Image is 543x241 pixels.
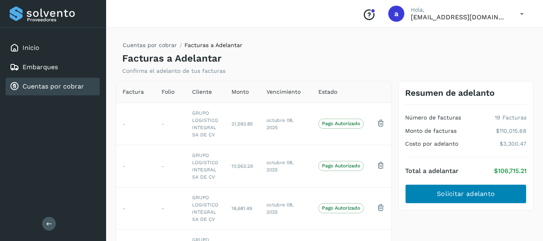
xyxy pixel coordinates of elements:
p: Pago Autorizado [322,163,360,169]
td: - [116,187,155,229]
a: Inicio [23,44,39,51]
div: Embarques [6,58,100,76]
td: - [116,145,155,187]
p: a.tamac@hotmail.com [411,13,507,21]
p: $106,715.21 [494,167,527,175]
span: Estado [318,88,337,96]
span: Facturas a Adelantar [184,42,242,48]
span: Vencimiento [266,88,301,96]
p: $110,015.68 [496,128,527,134]
h4: Número de facturas [405,114,461,121]
p: $3,300.47 [500,140,527,147]
td: - [155,145,186,187]
span: Cliente [192,88,212,96]
td: - [155,187,186,229]
span: Folio [162,88,174,96]
span: Solicitar adelanto [437,190,495,198]
td: - [155,103,186,145]
p: Pago Autorizado [322,205,360,211]
button: Solicitar adelanto [405,184,527,204]
span: octubre 08, 2025 [266,160,293,173]
span: Monto [232,88,249,96]
h4: Facturas a Adelantar [122,53,221,64]
p: Proveedores [27,17,96,23]
td: GRUPO LOGISTICO INTEGRAL SA DE CV [186,103,225,145]
span: 10,563.29 [232,163,253,169]
h4: Total a adelantar [405,167,459,175]
nav: breadcrumb [122,41,242,53]
span: Factura [123,88,144,96]
p: 19 Facturas [495,114,527,121]
td: GRUPO LOGISTICO INTEGRAL SA DE CV [186,187,225,229]
span: 21,583.85 [232,121,253,127]
a: Embarques [23,63,58,71]
h4: Monto de facturas [405,128,457,134]
p: Confirma el adelanto de tus facturas [122,68,225,74]
div: Cuentas por cobrar [6,78,100,95]
a: Cuentas por cobrar [123,42,177,48]
h4: Costo por adelanto [405,140,458,147]
p: Hola, [411,6,507,13]
span: octubre 08, 2025 [266,202,293,215]
td: GRUPO LOGISTICO INTEGRAL SA DE CV [186,145,225,187]
div: Inicio [6,39,100,57]
span: octubre 08, 2025 [266,117,293,130]
h3: Resumen de adelanto [405,88,495,98]
td: - [116,103,155,145]
span: 18,681.49 [232,206,252,211]
p: Pago Autorizado [322,121,360,126]
a: Cuentas por cobrar [23,82,84,90]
